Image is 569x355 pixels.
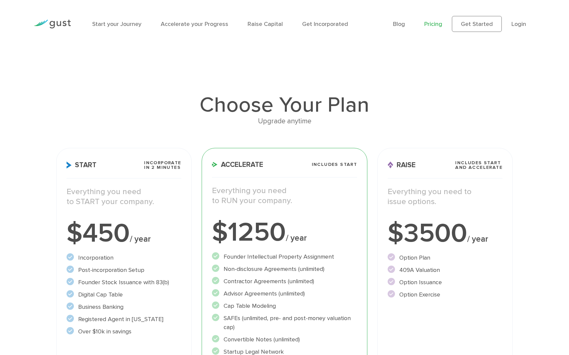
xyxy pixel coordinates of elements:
span: Start [67,162,96,169]
li: Option Exercise [388,290,502,299]
span: Raise [388,162,416,169]
span: Includes START [312,162,357,167]
span: Includes START and ACCELERATE [455,161,502,170]
li: Founder Stock Issuance with 83(b) [67,278,181,287]
li: Over $10k in savings [67,327,181,336]
span: / year [130,234,151,244]
div: $3500 [388,220,502,247]
li: Option Issuance [388,278,502,287]
span: Accelerate [212,161,263,168]
div: Upgrade anytime [56,116,513,127]
li: Non-disclosure Agreements (unlimited) [212,265,357,274]
div: $450 [67,220,181,247]
div: $1250 [212,219,357,246]
img: Accelerate Icon [212,162,218,167]
p: Everything you need to RUN your company. [212,186,357,206]
li: Contractor Agreements (unlimited) [212,277,357,286]
a: Start your Journey [92,21,141,28]
a: Accelerate your Progress [161,21,228,28]
a: Blog [393,21,405,28]
li: Incorporation [67,253,181,262]
li: Post-incorporation Setup [67,266,181,275]
a: Get Incorporated [302,21,348,28]
a: Get Started [452,16,502,32]
span: Incorporate in 2 Minutes [144,161,181,170]
span: / year [467,234,488,244]
img: Raise Icon [388,162,393,169]
img: Gust Logo [34,20,71,29]
p: Everything you need to START your company. [67,187,181,207]
span: / year [286,233,307,243]
li: Founder Intellectual Property Assignment [212,252,357,261]
li: Digital Cap Table [67,290,181,299]
a: Raise Capital [248,21,283,28]
li: 409A Valuation [388,266,502,275]
img: Start Icon X2 [67,162,72,169]
li: Business Banking [67,302,181,311]
h1: Choose Your Plan [56,94,513,116]
a: Login [511,21,526,28]
li: SAFEs (unlimited, pre- and post-money valuation cap) [212,314,357,332]
li: Convertible Notes (unlimited) [212,335,357,344]
a: Pricing [424,21,442,28]
p: Everything you need to issue options. [388,187,502,207]
li: Cap Table Modeling [212,301,357,310]
li: Registered Agent in [US_STATE] [67,315,181,324]
li: Advisor Agreements (unlimited) [212,289,357,298]
li: Option Plan [388,253,502,262]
